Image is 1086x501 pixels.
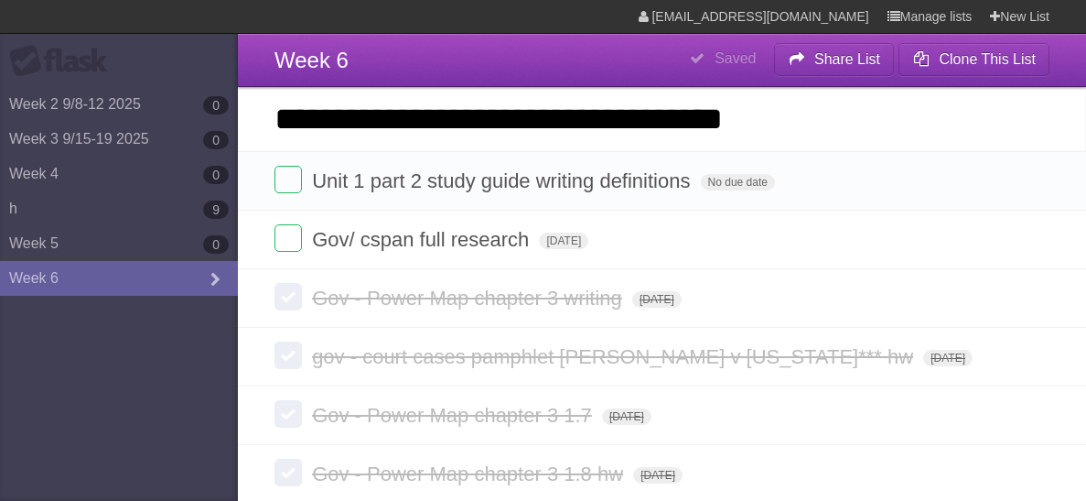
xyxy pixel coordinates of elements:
span: [DATE] [632,291,682,308]
label: Done [274,283,302,310]
b: Saved [715,50,756,66]
b: Clone This List [939,51,1036,67]
span: Gov/ cspan full research [312,228,533,251]
button: Share List [774,43,895,76]
div: Flask [9,45,119,78]
b: 9 [203,201,229,219]
span: Gov - Power Map chapter 3 1.7 [312,404,597,427]
label: Done [274,459,302,486]
label: Done [274,342,302,369]
b: 0 [203,235,229,254]
b: Share List [814,51,880,67]
b: 0 [203,166,229,184]
label: Done [274,166,302,193]
span: No due date [701,174,775,191]
span: Week 6 [274,48,349,72]
span: [DATE] [602,408,651,425]
span: Gov - Power Map chapter 3 writing [312,287,627,310]
span: Gov - Power Map chapter 3 1.8 hw [312,463,628,485]
label: Done [274,400,302,428]
span: [DATE] [539,233,588,249]
span: gov - court cases pamphlet [PERSON_NAME] v [US_STATE]*** hw [312,345,918,368]
button: Clone This List [898,43,1049,76]
label: Done [274,224,302,252]
b: 0 [203,96,229,114]
span: [DATE] [923,350,973,366]
span: Unit 1 part 2 study guide writing definitions [312,169,694,192]
span: [DATE] [633,467,683,484]
b: 0 [203,131,229,149]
